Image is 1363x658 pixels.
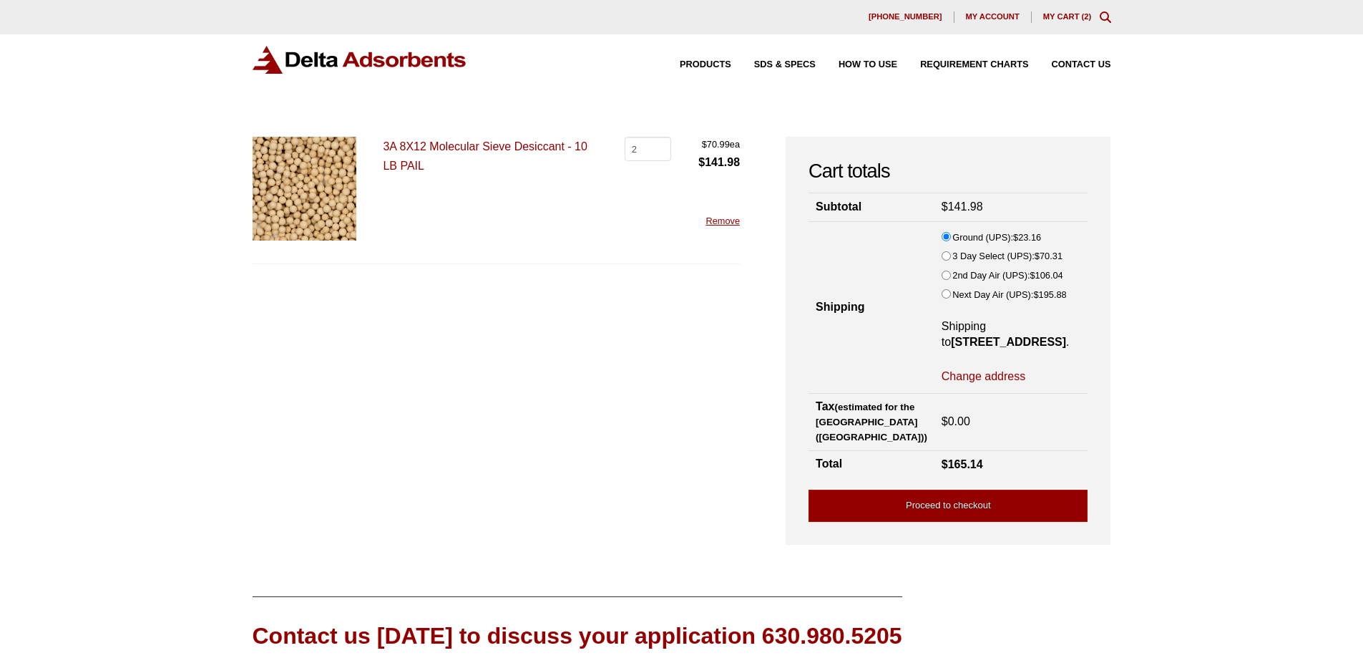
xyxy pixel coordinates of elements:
[1043,12,1092,21] a: My Cart (2)
[952,248,1062,264] label: 3 Day Select (UPS):
[942,200,983,213] bdi: 141.98
[253,137,356,241] img: 3A 8X12 Molecular Sieve Desiccant - 10 LB PAIL
[808,490,1088,522] a: Proceed to checkout
[1052,60,1111,69] span: Contact Us
[808,160,1088,183] h2: Cart totals
[1035,251,1062,261] bdi: 70.31
[754,60,816,69] span: SDS & SPECS
[1100,11,1111,23] div: Toggle Modal Content
[954,11,1032,23] a: My account
[942,319,1081,351] p: Shipping to .
[951,336,1066,348] strong: [STREET_ADDRESS]
[897,60,1028,69] a: Requirement Charts
[253,46,467,74] img: Delta Adsorbents
[1013,232,1041,243] bdi: 23.16
[942,415,948,427] span: $
[942,369,1025,384] a: Change address
[625,137,671,161] input: Product quantity
[942,458,983,470] bdi: 165.14
[816,402,927,442] small: (estimated for the [GEOGRAPHIC_DATA] ([GEOGRAPHIC_DATA]))
[808,450,934,478] th: Total
[1033,289,1066,300] bdi: 195.88
[952,230,1041,246] label: Ground (UPS):
[808,221,934,394] th: Shipping
[816,60,897,69] a: How to Use
[808,193,934,221] th: Subtotal
[698,137,740,153] span: ea
[383,140,587,172] a: 3A 8X12 Molecular Sieve Desiccant - 10 LB PAIL
[702,139,730,150] bdi: 70.99
[680,60,731,69] span: Products
[657,60,731,69] a: Products
[857,11,954,23] a: [PHONE_NUMBER]
[920,60,1028,69] span: Requirement Charts
[698,156,740,168] bdi: 141.98
[869,13,942,21] span: [PHONE_NUMBER]
[698,156,705,168] span: $
[1033,289,1038,300] span: $
[952,287,1066,303] label: Next Day Air (UPS):
[1013,232,1018,243] span: $
[952,268,1062,284] label: 2nd Day Air (UPS):
[942,200,948,213] span: $
[731,60,816,69] a: SDS & SPECS
[942,458,948,470] span: $
[1030,270,1062,281] bdi: 106.04
[1030,270,1035,281] span: $
[705,216,740,226] a: Remove this item
[808,394,934,450] th: Tax
[253,620,902,652] div: Contact us [DATE] to discuss your application 630.980.5205
[1084,12,1088,21] span: 2
[1035,251,1040,261] span: $
[966,13,1020,21] span: My account
[942,415,970,427] bdi: 0.00
[1029,60,1111,69] a: Contact Us
[839,60,897,69] span: How to Use
[702,139,707,150] span: $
